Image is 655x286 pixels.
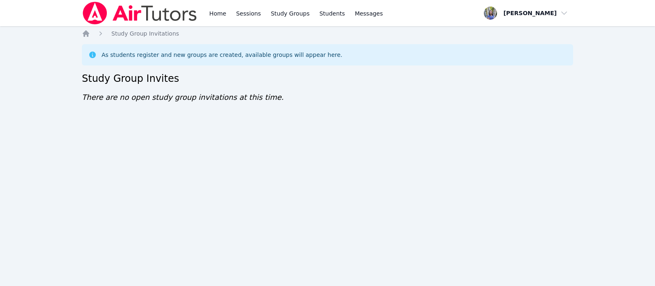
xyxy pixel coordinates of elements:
h2: Study Group Invites [82,72,573,85]
img: Air Tutors [82,2,198,25]
span: There are no open study group invitations at this time. [82,93,284,101]
a: Study Group Invitations [111,29,179,38]
nav: Breadcrumb [82,29,573,38]
span: Messages [355,9,383,18]
span: Study Group Invitations [111,30,179,37]
div: As students register and new groups are created, available groups will appear here. [102,51,342,59]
